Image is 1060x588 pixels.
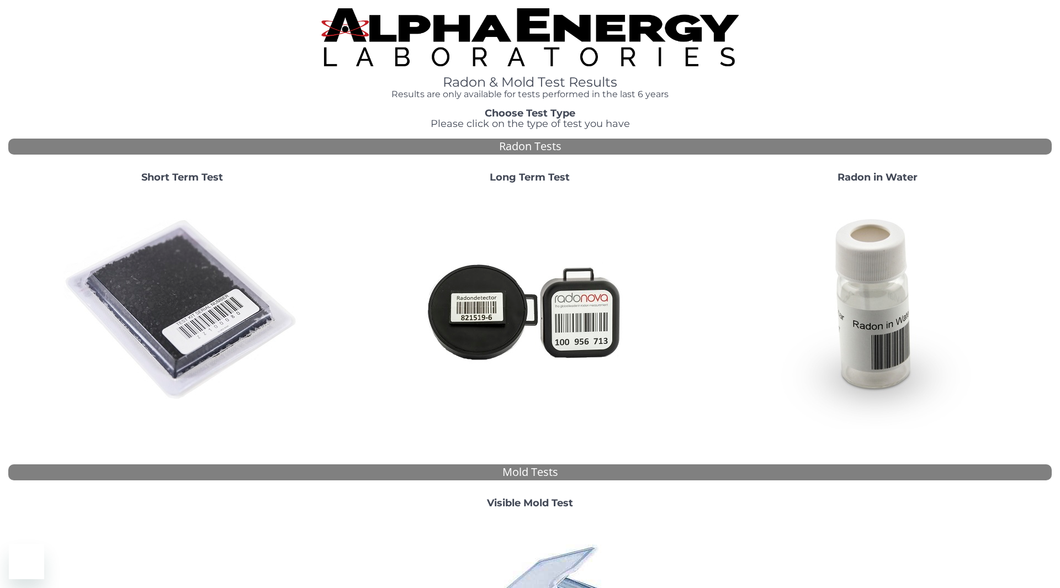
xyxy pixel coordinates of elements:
strong: Choose Test Type [485,107,575,119]
strong: Short Term Test [141,171,223,183]
img: TightCrop.jpg [321,8,739,66]
h4: Results are only available for tests performed in the last 6 years [321,89,739,99]
img: ShortTerm.jpg [63,192,301,429]
div: Mold Tests [8,464,1052,480]
iframe: Button to launch messaging window [9,544,44,579]
strong: Radon in Water [838,171,918,183]
span: Please click on the type of test you have [431,118,630,130]
div: Radon Tests [8,139,1052,155]
strong: Visible Mold Test [487,497,573,509]
img: RadoninWater.jpg [759,192,997,429]
strong: Long Term Test [490,171,570,183]
h1: Radon & Mold Test Results [321,75,739,89]
img: Radtrak2vsRadtrak3.jpg [411,192,649,429]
